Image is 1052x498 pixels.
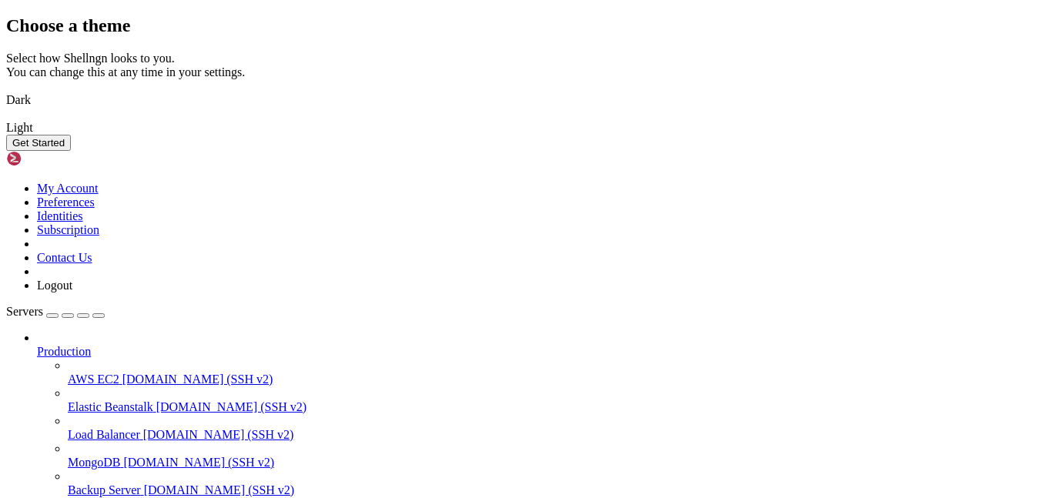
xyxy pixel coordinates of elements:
li: Load Balancer [DOMAIN_NAME] (SSH v2) [68,414,1046,442]
span: Servers [6,305,43,318]
a: Contact Us [37,251,92,264]
a: Production [37,345,1046,359]
span: Backup Server [68,483,141,496]
a: Preferences [37,196,95,209]
span: [DOMAIN_NAME] (SSH v2) [143,428,294,441]
a: Load Balancer [DOMAIN_NAME] (SSH v2) [68,428,1046,442]
span: AWS EC2 [68,373,119,386]
span: Load Balancer [68,428,140,441]
a: Elastic Beanstalk [DOMAIN_NAME] (SSH v2) [68,400,1046,414]
a: AWS EC2 [DOMAIN_NAME] (SSH v2) [68,373,1046,386]
a: Identities [37,209,83,222]
a: MongoDB [DOMAIN_NAME] (SSH v2) [68,456,1046,470]
a: Logout [37,279,72,292]
span: Production [37,345,91,358]
span: Elastic Beanstalk [68,400,153,413]
li: AWS EC2 [DOMAIN_NAME] (SSH v2) [68,359,1046,386]
div: Select how Shellngn looks to you. You can change this at any time in your settings. [6,52,1046,79]
span: [DOMAIN_NAME] (SSH v2) [156,400,307,413]
img: Shellngn [6,151,95,166]
li: Elastic Beanstalk [DOMAIN_NAME] (SSH v2) [68,386,1046,414]
li: MongoDB [DOMAIN_NAME] (SSH v2) [68,442,1046,470]
a: Servers [6,305,105,318]
span: MongoDB [68,456,120,469]
a: My Account [37,182,99,195]
a: Backup Server [DOMAIN_NAME] (SSH v2) [68,483,1046,497]
span: [DOMAIN_NAME] (SSH v2) [144,483,295,496]
button: Get Started [6,135,71,151]
span: [DOMAIN_NAME] (SSH v2) [122,373,273,386]
div: Dark [6,93,1046,107]
a: Subscription [37,223,99,236]
div: Light [6,121,1046,135]
h2: Choose a theme [6,15,1046,36]
li: Backup Server [DOMAIN_NAME] (SSH v2) [68,470,1046,497]
span: [DOMAIN_NAME] (SSH v2) [123,456,274,469]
